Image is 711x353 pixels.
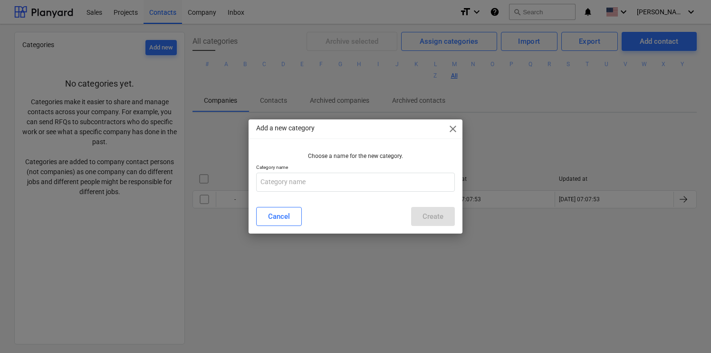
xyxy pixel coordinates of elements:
[447,123,459,135] span: close
[256,207,302,226] button: Cancel
[308,152,403,160] p: Choose a name for the new category.
[663,307,711,353] iframe: Chat Widget
[256,173,455,192] input: Category name
[256,164,455,172] p: Category name
[268,210,290,223] div: Cancel
[256,123,315,133] p: Add a new category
